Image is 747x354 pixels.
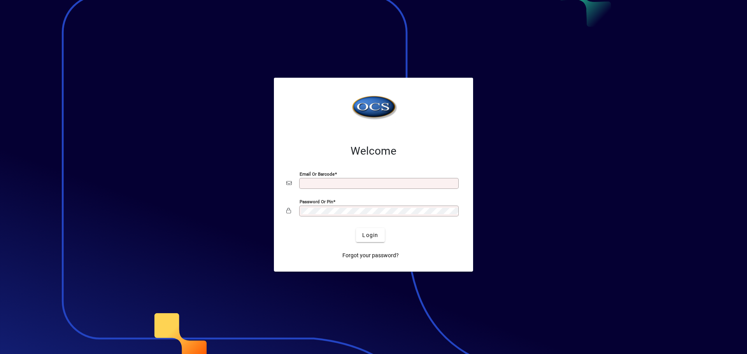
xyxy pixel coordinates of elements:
mat-label: Email or Barcode [300,171,335,177]
span: Forgot your password? [342,251,399,260]
a: Forgot your password? [339,248,402,262]
mat-label: Password or Pin [300,199,333,204]
h2: Welcome [286,145,461,158]
button: Login [356,228,384,242]
span: Login [362,231,378,239]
